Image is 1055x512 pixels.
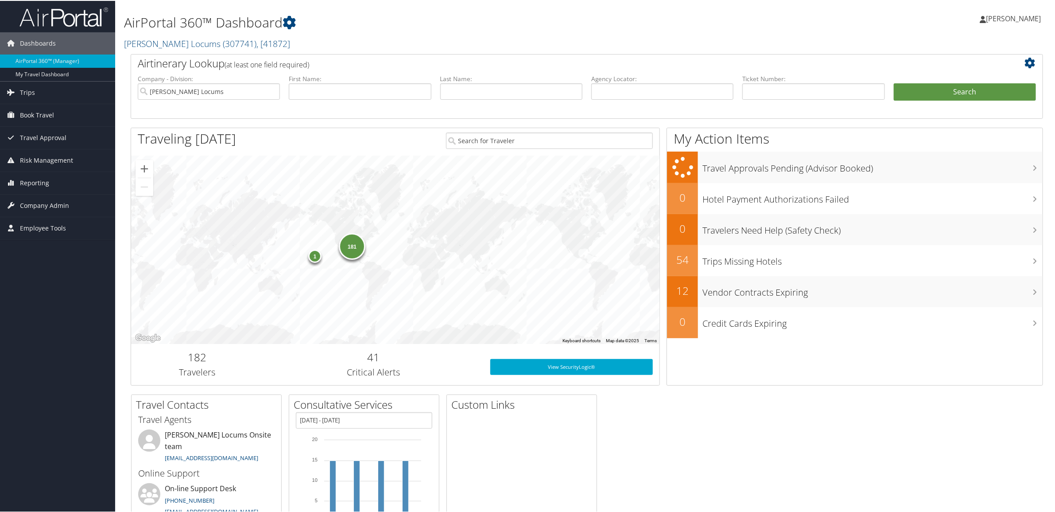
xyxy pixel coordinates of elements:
[124,12,741,31] h1: AirPortal 360™ Dashboard
[667,313,698,328] h2: 0
[446,132,653,148] input: Search for Traveler
[256,37,290,49] span: , [ 41872 ]
[667,129,1043,147] h1: My Action Items
[20,81,35,103] span: Trips
[667,244,1043,275] a: 54Trips Missing Hotels
[702,281,1043,298] h3: Vendor Contracts Expiring
[289,74,431,82] label: First Name:
[562,337,601,343] button: Keyboard shortcuts
[20,216,66,238] span: Employee Tools
[225,59,309,69] span: (at least one field required)
[312,456,318,461] tspan: 15
[312,477,318,482] tspan: 10
[136,159,153,177] button: Zoom in
[136,396,281,411] h2: Travel Contacts
[667,282,698,297] h2: 12
[165,496,214,504] a: [PHONE_NUMBER]
[315,497,318,502] tspan: 5
[138,466,275,479] h3: Online Support
[138,365,256,378] h3: Travelers
[667,306,1043,337] a: 0Credit Cards Expiring
[667,220,698,235] h2: 0
[20,149,73,171] span: Risk Management
[490,358,653,374] a: View SecurityLogic®
[986,13,1041,23] span: [PERSON_NAME]
[742,74,884,82] label: Ticket Number:
[667,213,1043,244] a: 0Travelers Need Help (Safety Check)
[19,6,108,27] img: airportal-logo.png
[312,436,318,441] tspan: 20
[20,103,54,125] span: Book Travel
[308,248,322,262] div: 1
[133,332,163,343] img: Google
[20,126,66,148] span: Travel Approval
[667,251,698,266] h2: 54
[451,396,597,411] h2: Custom Links
[440,74,582,82] label: Last Name:
[980,4,1050,31] a: [PERSON_NAME]
[339,232,365,259] div: 181
[667,151,1043,182] a: Travel Approvals Pending (Advisor Booked)
[702,219,1043,236] h3: Travelers Need Help (Safety Check)
[138,413,275,425] h3: Travel Agents
[294,396,439,411] h2: Consultative Services
[702,250,1043,267] h3: Trips Missing Hotels
[702,157,1043,174] h3: Travel Approvals Pending (Advisor Booked)
[138,55,960,70] h2: Airtinerary Lookup
[20,171,49,193] span: Reporting
[20,31,56,54] span: Dashboards
[591,74,733,82] label: Agency Locator:
[138,74,280,82] label: Company - Division:
[702,188,1043,205] h3: Hotel Payment Authorizations Failed
[134,429,279,465] li: [PERSON_NAME] Locums Onsite team
[894,82,1036,100] button: Search
[138,129,236,147] h1: Traveling [DATE]
[133,332,163,343] a: Open this area in Google Maps (opens a new window)
[606,337,639,342] span: Map data ©2025
[667,189,698,204] h2: 0
[644,337,657,342] a: Terms (opens in new tab)
[270,349,477,364] h2: 41
[667,182,1043,213] a: 0Hotel Payment Authorizations Failed
[124,37,290,49] a: [PERSON_NAME] Locums
[270,365,477,378] h3: Critical Alerts
[138,349,256,364] h2: 182
[702,312,1043,329] h3: Credit Cards Expiring
[136,177,153,195] button: Zoom out
[667,275,1043,306] a: 12Vendor Contracts Expiring
[223,37,256,49] span: ( 307741 )
[20,194,69,216] span: Company Admin
[165,453,258,461] a: [EMAIL_ADDRESS][DOMAIN_NAME]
